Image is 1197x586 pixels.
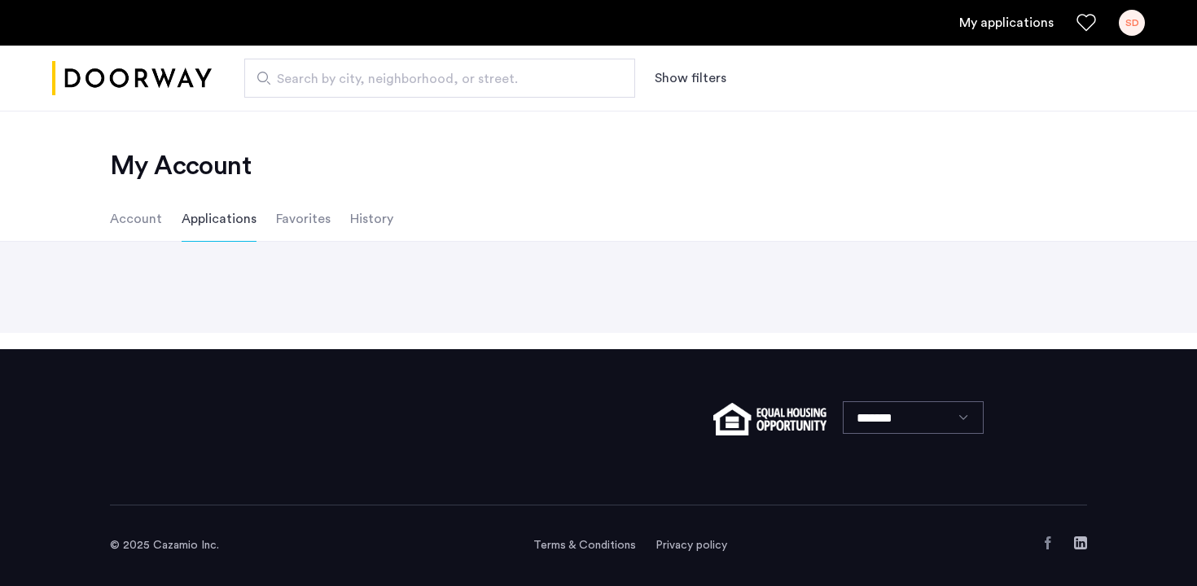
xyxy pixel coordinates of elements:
[843,401,984,434] select: Language select
[277,69,590,89] span: Search by city, neighborhood, or street.
[1074,536,1087,549] a: LinkedIn
[52,48,212,109] img: logo
[1076,13,1096,33] a: Favorites
[350,196,393,242] li: History
[276,196,331,242] li: Favorites
[655,68,726,88] button: Show or hide filters
[1041,536,1054,549] a: Facebook
[959,13,1054,33] a: My application
[533,537,636,553] a: Terms and conditions
[713,403,826,435] img: equal-housing.png
[52,48,212,109] a: Cazamio logo
[244,59,635,98] input: Apartment Search
[110,150,1087,182] h2: My Account
[1119,10,1145,36] div: SD
[655,537,727,553] a: Privacy policy
[110,540,219,551] span: © 2025 Cazamio Inc.
[110,196,162,242] li: Account
[182,196,256,242] li: Applications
